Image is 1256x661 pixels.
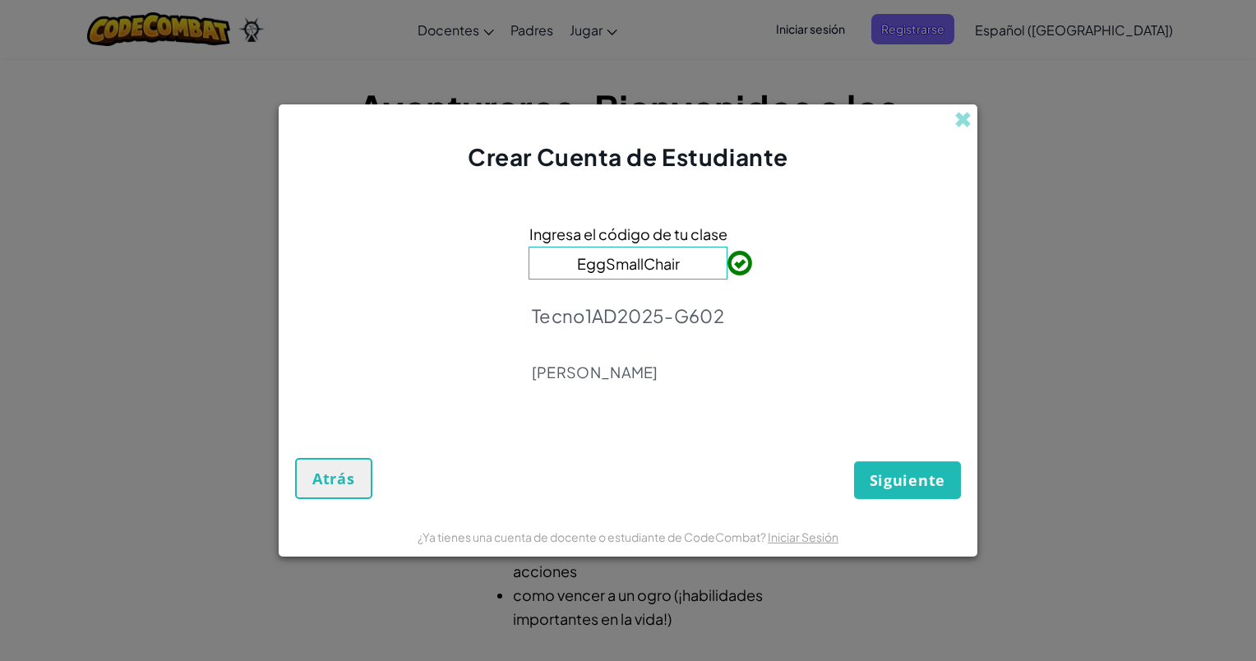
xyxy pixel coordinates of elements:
[532,363,724,382] p: [PERSON_NAME]
[529,222,727,246] span: Ingresa el código de tu clase
[768,529,838,544] a: Iniciar Sesión
[468,142,788,171] span: Crear Cuenta de Estudiante
[532,304,724,327] p: Tecno1AD2025-G602
[870,470,945,490] span: Siguiente
[418,529,768,544] span: ¿Ya tienes una cuenta de docente o estudiante de CodeCombat?
[295,458,372,499] button: Atrás
[312,469,355,488] span: Atrás
[854,461,961,499] button: Siguiente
